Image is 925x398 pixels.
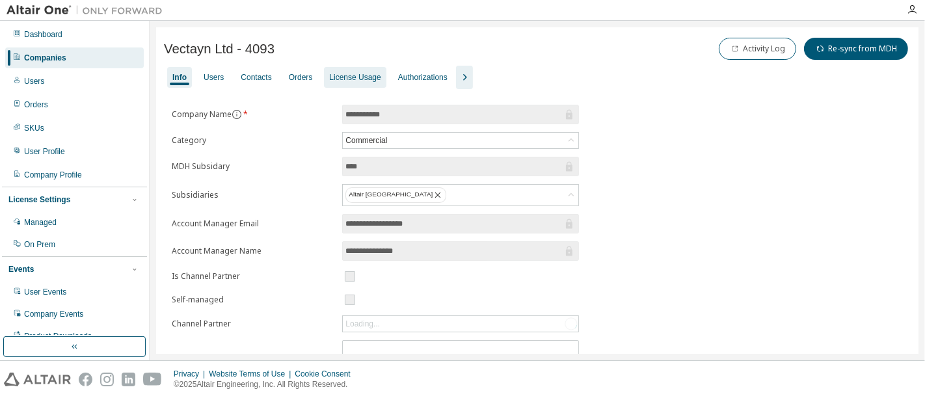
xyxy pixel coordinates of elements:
[174,369,209,379] div: Privacy
[174,379,358,390] p: © 2025 Altair Engineering, Inc. All Rights Reserved.
[343,133,578,148] div: Commercial
[172,190,334,200] label: Subsidiaries
[172,319,334,329] label: Channel Partner
[24,99,48,110] div: Orders
[164,42,275,57] span: Vectayn Ltd - 4093
[24,76,44,86] div: Users
[143,373,162,386] img: youtube.svg
[345,187,446,203] div: Altair [GEOGRAPHIC_DATA]
[172,72,187,83] div: Info
[24,239,55,250] div: On Prem
[24,309,83,319] div: Company Events
[172,295,334,305] label: Self-managed
[172,271,334,282] label: Is Channel Partner
[295,369,358,379] div: Cookie Consent
[8,264,34,274] div: Events
[24,53,66,63] div: Companies
[719,38,796,60] button: Activity Log
[804,38,908,60] button: Re-sync from MDH
[24,170,82,180] div: Company Profile
[172,135,334,146] label: Category
[329,72,381,83] div: License Usage
[172,109,334,120] label: Company Name
[289,72,313,83] div: Orders
[172,161,334,172] label: MDH Subsidary
[100,373,114,386] img: instagram.svg
[343,316,578,332] div: Loading...
[4,373,71,386] img: altair_logo.svg
[232,109,242,120] button: information
[172,219,334,229] label: Account Manager Email
[24,331,92,341] div: Product Downloads
[122,373,135,386] img: linkedin.svg
[343,133,389,148] div: Commercial
[24,29,62,40] div: Dashboard
[204,72,224,83] div: Users
[209,369,295,379] div: Website Terms of Use
[172,246,334,256] label: Account Manager Name
[8,194,70,205] div: License Settings
[24,287,66,297] div: User Events
[241,72,271,83] div: Contacts
[24,123,44,133] div: SKUs
[24,146,65,157] div: User Profile
[398,72,448,83] div: Authorizations
[7,4,169,17] img: Altair One
[345,319,380,329] div: Loading...
[79,373,92,386] img: facebook.svg
[343,185,578,206] div: Altair [GEOGRAPHIC_DATA]
[24,217,57,228] div: Managed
